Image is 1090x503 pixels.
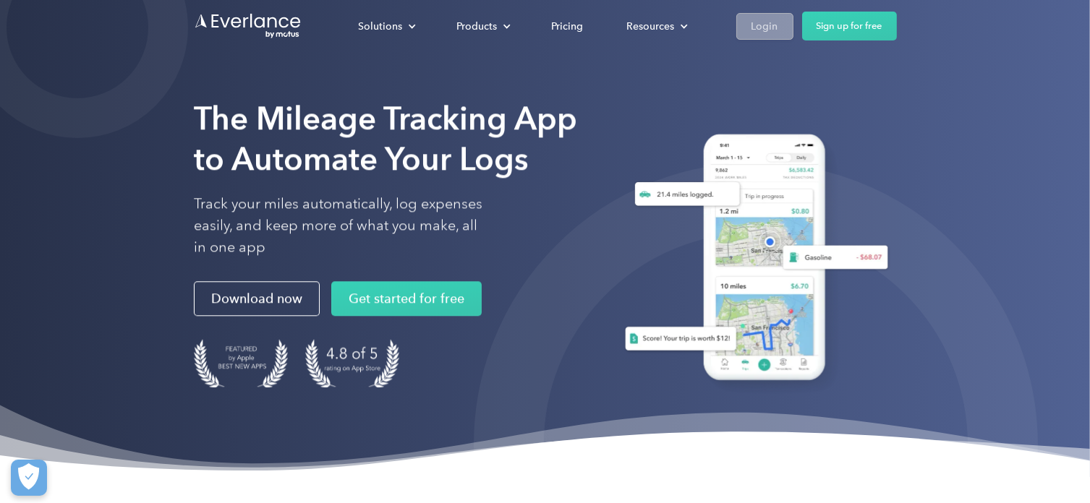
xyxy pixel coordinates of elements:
[359,17,403,35] div: Solutions
[537,14,598,39] a: Pricing
[736,13,793,40] a: Login
[344,14,428,39] div: Solutions
[443,14,523,39] div: Products
[608,123,897,397] img: Everlance, mileage tracker app, expense tracking app
[11,460,47,496] button: Cookies Settings
[194,282,320,317] a: Download now
[613,14,700,39] div: Resources
[194,12,302,40] a: Go to homepage
[457,17,498,35] div: Products
[194,194,483,259] p: Track your miles automatically, log expenses easily, and keep more of what you make, all in one app
[194,340,288,388] img: Badge for Featured by Apple Best New Apps
[627,17,675,35] div: Resources
[331,282,482,317] a: Get started for free
[751,17,778,35] div: Login
[194,99,577,178] strong: The Mileage Tracking App to Automate Your Logs
[552,17,584,35] div: Pricing
[802,12,897,40] a: Sign up for free
[305,340,399,388] img: 4.9 out of 5 stars on the app store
